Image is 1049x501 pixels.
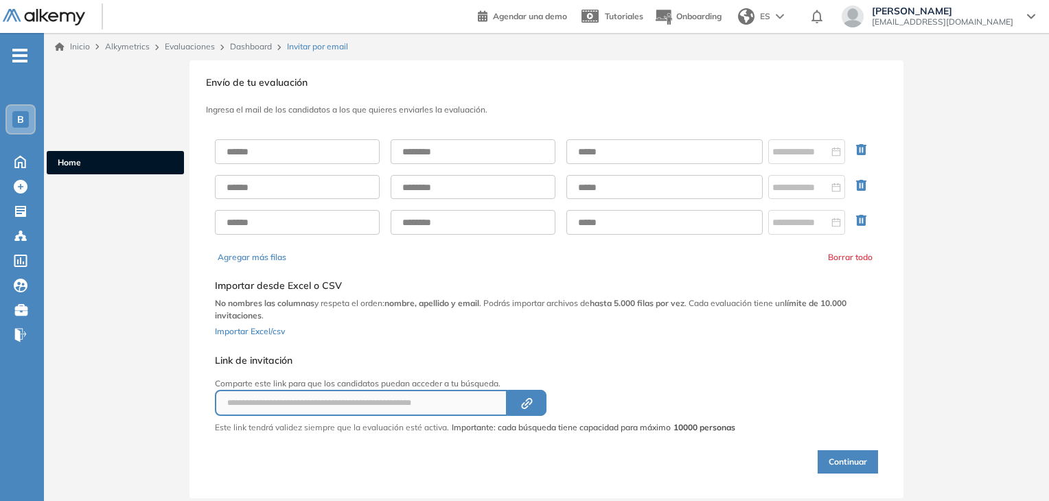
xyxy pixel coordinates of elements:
[215,297,878,322] p: y respeta el orden: . Podrás importar archivos de . Cada evaluación tiene un .
[384,298,479,308] b: nombre, apellido y email
[215,355,735,366] h5: Link de invitación
[872,5,1013,16] span: [PERSON_NAME]
[215,421,449,434] p: Este link tendrá validez siempre que la evaluación esté activa.
[215,322,285,338] button: Importar Excel/csv
[215,326,285,336] span: Importar Excel/csv
[776,14,784,19] img: arrow
[58,156,173,169] span: Home
[165,41,215,51] a: Evaluaciones
[3,9,85,26] img: Logo
[215,298,846,321] b: límite de 10.000 invitaciones
[760,10,770,23] span: ES
[738,8,754,25] img: world
[215,298,314,308] b: No nombres las columnas
[605,11,643,21] span: Tutoriales
[230,41,272,51] a: Dashboard
[673,422,735,432] strong: 10000 personas
[818,450,878,474] button: Continuar
[215,377,735,390] p: Comparte este link para que los candidatos puedan acceder a tu búsqueda.
[478,7,567,23] a: Agendar una demo
[105,41,150,51] span: Alkymetrics
[676,11,722,21] span: Onboarding
[17,114,24,125] span: B
[215,280,878,292] h5: Importar desde Excel o CSV
[206,77,887,89] h3: Envío de tu evaluación
[872,16,1013,27] span: [EMAIL_ADDRESS][DOMAIN_NAME]
[206,105,887,115] h3: Ingresa el mail de los candidatos a los que quieres enviarles la evaluación.
[654,2,722,32] button: Onboarding
[590,298,684,308] b: hasta 5.000 filas por vez
[12,54,27,57] i: -
[452,421,735,434] span: Importante: cada búsqueda tiene capacidad para máximo
[287,40,348,53] span: Invitar por email
[828,251,873,264] button: Borrar todo
[55,40,90,53] a: Inicio
[493,11,567,21] span: Agendar una demo
[218,251,286,264] button: Agregar más filas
